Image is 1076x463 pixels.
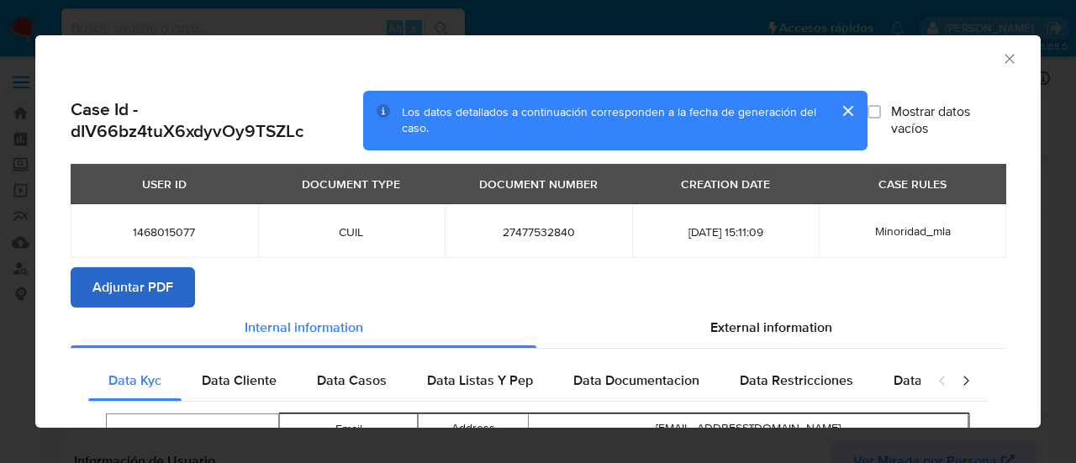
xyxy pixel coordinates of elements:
span: Los datos detallados a continuación corresponden a la fecha de generación del caso. [402,103,816,137]
span: Data Restricciones [740,371,853,390]
div: CREATION DATE [671,170,780,198]
span: 27477532840 [465,224,612,239]
input: Mostrar datos vacíos [868,105,881,118]
h2: Case Id - dIV66bz4tuX6xdyvOy9TSZLc [71,98,363,143]
button: Cerrar ventana [1001,50,1016,66]
span: Data Documentacion [573,371,699,390]
div: Detailed info [71,308,1005,348]
span: Adjuntar PDF [92,269,173,306]
span: Data Cliente [202,371,277,390]
div: DOCUMENT TYPE [292,170,410,198]
span: Mostrar datos vacíos [891,103,1005,137]
span: CUIL [278,224,425,239]
button: cerrar [827,91,868,131]
div: USER ID [132,170,197,198]
span: [DATE] 15:11:09 [652,224,799,239]
span: Data Publicaciones [894,371,1010,390]
span: Minoridad_mla [875,223,951,239]
td: [EMAIL_ADDRESS][DOMAIN_NAME] [529,413,968,443]
span: Data Listas Y Pep [427,371,533,390]
span: Data Casos [317,371,387,390]
div: DOCUMENT NUMBER [469,170,608,198]
span: Internal information [245,318,363,337]
td: Address [419,413,529,443]
div: CASE RULES [868,170,957,198]
td: Email [280,413,418,444]
div: closure-recommendation-modal [35,35,1041,428]
div: Detailed internal info [88,360,920,401]
span: 1468015077 [91,224,238,239]
span: External information [710,318,832,337]
button: Adjuntar PDF [71,267,195,308]
span: Data Kyc [108,371,161,390]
